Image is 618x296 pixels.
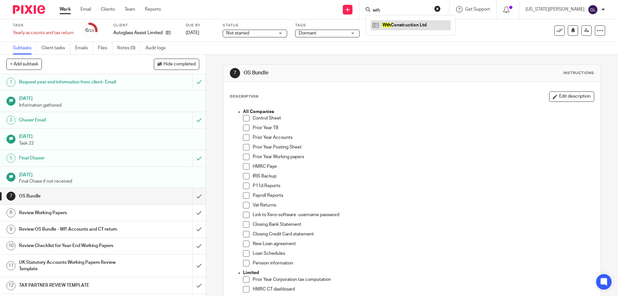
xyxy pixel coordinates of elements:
div: 9 [6,225,15,234]
p: HMRC CT dashboard [253,286,594,292]
img: Pixie [13,5,45,14]
small: /23 [88,29,94,33]
p: Closing Credit Card statement [253,231,594,237]
div: 6 [85,27,94,34]
p: IRIS Backup [253,173,594,179]
label: Due by [186,23,215,28]
input: Search [372,8,430,14]
label: Tags [295,23,360,28]
span: Get Support [465,7,490,12]
h1: OS Bundle [19,191,130,201]
p: Prior Year Accounts [253,134,594,141]
h1: TAX PARTNER REVIEW TEMPLATE [19,281,130,290]
div: 7 [230,68,240,78]
h1: Review OS Bundle - WP, Accounts and CT return [19,224,130,234]
div: 8 [6,208,15,217]
a: Clients [101,6,115,13]
p: HMRC Paye [253,163,594,170]
a: Notes (0) [117,42,141,54]
strong: Limited [243,271,259,275]
h1: Review Checklist for Year-End Working Papers [19,241,130,251]
a: Work [60,6,71,13]
p: Loan Schedules [253,250,594,257]
a: Audit logs [145,42,170,54]
button: Clear [434,5,441,12]
a: Email [80,6,91,13]
h1: Review Working Papers [19,208,130,218]
label: Status [223,23,287,28]
p: New Loan agreement [253,241,594,247]
a: Reports [145,6,161,13]
div: 5 [6,154,15,163]
a: Team [125,6,135,13]
button: + Add subtask [6,59,42,70]
button: Edit description [549,91,594,102]
span: Dormant [299,31,316,35]
p: Task 22 [19,140,199,147]
p: Prior Year TB [253,125,594,131]
h1: Final Chaser [19,153,130,163]
p: Information gathered [19,102,199,109]
p: Final Chase if not received [19,178,199,185]
button: Hide completed [154,59,199,70]
h1: Chaser Email [19,115,130,125]
p: Prior Year Corporation tax computation [253,276,594,283]
p: Prior Year Working papers [253,154,594,160]
div: 11 [6,261,15,270]
img: svg%3E [588,5,598,15]
strong: All Companies [243,110,274,114]
span: [DATE] [186,31,199,35]
a: Files [98,42,112,54]
div: 1 [6,78,15,87]
h1: OS Bundle [244,70,426,76]
a: Emails [75,42,93,54]
div: 7 [6,192,15,201]
p: P11d Reports [253,183,594,189]
a: Subtasks [13,42,37,54]
label: Task [13,23,74,28]
p: [US_STATE][PERSON_NAME] [526,6,585,13]
h1: [DATE] [19,170,199,178]
p: Prior Year Posting Sheet [253,144,594,150]
span: Hide completed [164,62,196,67]
p: Payroll Reports [253,192,594,199]
div: Yearly accounts and tax return [13,30,74,36]
label: Client [113,23,178,28]
div: 10 [6,241,15,250]
div: 3 [6,116,15,125]
h1: [DATE] [19,132,199,140]
h1: UK Statutory Accounts Working Papers Review Template [19,258,130,274]
a: Client tasks [42,42,70,54]
p: Vat Returns [253,202,594,208]
p: Autoglass Assist Limited [113,30,163,36]
p: Closing Bank Statement [253,221,594,228]
p: Description [230,94,258,99]
div: 12 [6,281,15,290]
div: Instructions [563,71,594,76]
h1: Request year end information from client- Email [19,77,130,87]
p: Control Sheet [253,115,594,121]
p: Link to Xero-software -username password [253,212,594,218]
span: Not started [226,31,249,35]
p: Pension information [253,260,594,266]
h1: [DATE] [19,94,199,102]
